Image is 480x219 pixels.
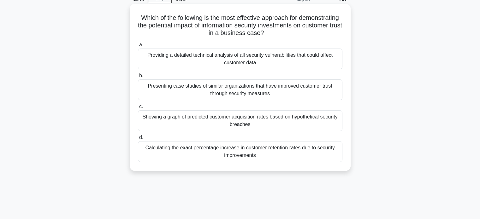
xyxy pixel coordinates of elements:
[139,104,143,109] span: c.
[138,49,342,69] div: Providing a detailed technical analysis of all security vulnerabilities that could affect custome...
[137,14,343,37] h5: Which of the following is the most effective approach for demonstrating the potential impact of i...
[139,73,143,78] span: b.
[139,42,143,47] span: a.
[139,135,143,140] span: d.
[138,141,342,162] div: Calculating the exact percentage increase in customer retention rates due to security improvements
[138,110,342,131] div: Showing a graph of predicted customer acquisition rates based on hypothetical security breaches
[138,79,342,100] div: Presenting case studies of similar organizations that have improved customer trust through securi...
